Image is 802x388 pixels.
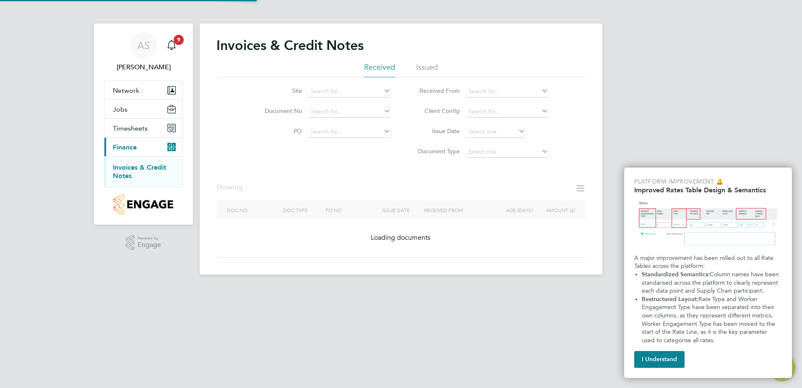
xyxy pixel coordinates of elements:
img: Updated Rates Table Design & Semantics [634,197,782,251]
label: Document Type [411,147,460,155]
label: Received From [411,87,460,94]
span: Jobs [113,105,128,113]
input: Search for... [466,106,548,118]
input: Search for... [308,86,391,97]
input: Search for... [466,86,548,97]
span: Engage [138,241,161,249]
input: Select one [466,126,525,138]
label: Client Config [411,107,460,115]
label: PO [254,127,302,135]
h2: Invoices & Credit Notes [216,37,364,54]
img: countryside-properties-logo-retina.png [114,194,173,215]
span: AS [137,40,150,51]
li: Issued [416,62,438,77]
span: Rate Type and Worker Engagement Type have been separated into their own columns, as they represen... [642,296,777,344]
span: Abi Soady [104,62,183,72]
span: Column names have been standarised across the platform to clearly represent each data point and S... [642,271,781,294]
h2: Improved Rates Table Design & Semantics [634,186,782,194]
span: Network [113,87,139,94]
p: A major improvement has been rolled out to all Rate Tables across the platform: [634,254,782,270]
a: Go to account details [104,32,183,72]
p: Platform Improvement 🔔 [634,178,782,186]
span: Powered by [138,235,161,242]
input: Search for... [308,126,391,138]
input: Select one [466,146,548,158]
span: Finance [113,143,137,151]
a: Invoices & Credit Notes [113,163,166,180]
label: Issue Date [411,127,460,135]
input: Search for... [308,106,391,118]
strong: Standardized Semantics: [642,271,710,278]
span: 9 [174,35,184,45]
span: Timesheets [113,124,148,132]
span: ... [242,183,247,191]
label: Site [254,87,302,94]
div: Showing [216,183,249,192]
strong: Restructured Layout: [642,296,698,303]
button: I Understand [634,351,685,368]
label: Document No [254,107,302,115]
li: Received [364,62,395,77]
a: Go to home page [104,194,183,215]
div: Improved Rate Table Semantics [624,168,792,378]
nav: Main navigation [94,24,193,225]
